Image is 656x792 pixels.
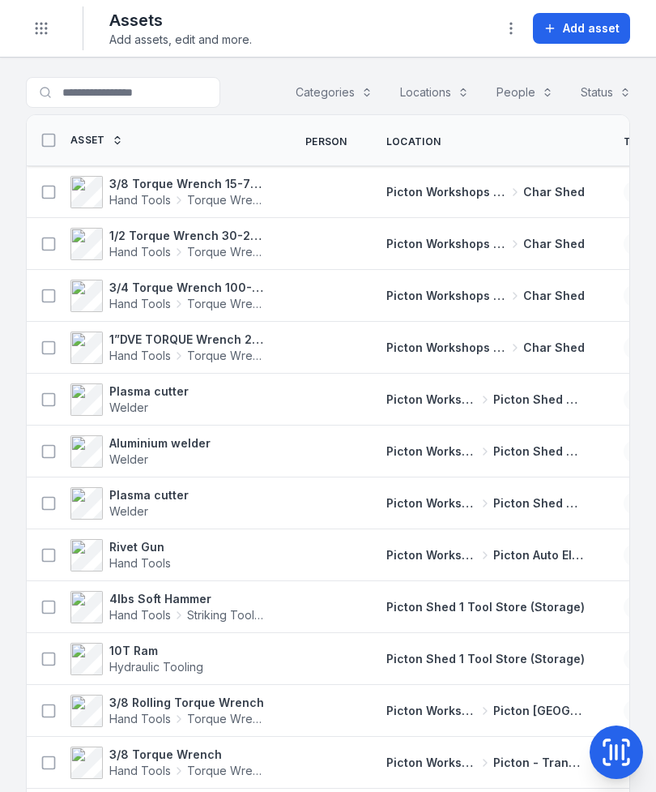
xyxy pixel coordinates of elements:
span: Hand Tools [109,244,171,260]
span: Torque Wrench [187,296,266,312]
button: Locations [390,77,479,108]
a: Rivet GunHand Tools [70,539,171,572]
span: Picton - Transmission Bay [493,755,585,771]
span: Char Shed [523,340,585,356]
span: Hand Tools [109,556,171,570]
span: Picton Shed 2 Fabrication Shop [493,495,585,512]
strong: 1/2 Torque Wrench 30-250 ft/lbs site box 2 4579 [109,228,266,244]
span: Asset [70,134,105,147]
span: Picton [GEOGRAPHIC_DATA] [493,703,585,719]
span: Picton Workshops & Bays [386,236,507,252]
span: Picton Shed 2 Fabrication Shop [493,443,585,460]
span: Picton Shed 1 Tool Store (Storage) [386,600,585,614]
a: 1/2 Torque Wrench 30-250 ft/lbs site box 2 4579Hand ToolsTorque Wrench [70,228,266,260]
span: Picton Workshops & Bays [386,495,478,512]
strong: Plasma cutter [109,383,189,400]
span: Char Shed [523,184,585,200]
a: 3/8 Torque WrenchHand ToolsTorque Wrench [70,747,266,779]
button: Toggle navigation [26,13,57,44]
a: Picton Workshops & BaysChar Shed [386,340,585,356]
a: Plasma cutterWelder [70,383,189,416]
span: Torque Wrench [187,192,266,208]
a: Picton Workshops & BaysChar Shed [386,236,585,252]
span: Hand Tools [109,607,171,623]
a: 3/4 Torque Wrench 100-500 ft/lbs box 2 4575Hand ToolsTorque Wrench [70,280,266,312]
a: Picton Workshops & BaysPicton Shed 2 Fabrication Shop [386,443,585,460]
a: Picton Workshops & BaysChar Shed [386,288,585,304]
strong: 3/4 Torque Wrench 100-500 ft/lbs box 2 4575 [109,280,266,296]
span: Add asset [563,20,620,36]
span: Picton Workshops & Bays [386,184,507,200]
span: Char Shed [523,288,585,304]
span: Striking Tools / Hammers [187,607,266,623]
a: Picton Workshops & BaysPicton Shed 2 Fabrication Shop [386,392,585,408]
span: Hand Tools [109,711,171,727]
a: Aluminium welderWelder [70,435,211,468]
span: Welder [109,400,148,414]
a: Picton Workshops & BaysPicton Auto Electrical Bay [386,547,585,563]
span: Picton Workshops & Bays [386,703,478,719]
a: 1”DVE TORQUE Wrench 200-1000 ft/lbs 4572Hand ToolsTorque Wrench [70,332,266,364]
a: Picton Shed 1 Tool Store (Storage) [386,651,585,667]
span: Welder [109,452,148,466]
span: Location [386,135,441,148]
a: Picton Shed 1 Tool Store (Storage) [386,599,585,615]
span: Char Shed [523,236,585,252]
span: Picton Workshops & Bays [386,443,478,460]
span: Picton Workshops & Bays [386,392,478,408]
span: Picton Shed 2 Fabrication Shop [493,392,585,408]
span: Picton Workshops & Bays [386,288,507,304]
span: Add assets, edit and more. [109,32,252,48]
span: Picton Workshops & Bays [386,547,478,563]
span: Hand Tools [109,192,171,208]
span: Torque Wrench [187,348,266,364]
span: Person [305,135,347,148]
span: Tag [624,135,645,148]
button: Add asset [533,13,630,44]
a: 10T RamHydraulic Tooling [70,643,203,675]
a: Picton Workshops & BaysPicton Shed 2 Fabrication Shop [386,495,585,512]
strong: 1”DVE TORQUE Wrench 200-1000 ft/lbs 4572 [109,332,266,348]
button: Status [570,77,641,108]
a: Picton Workshops & BaysPicton - Transmission Bay [386,755,585,771]
strong: 4lbs Soft Hammer [109,591,266,607]
span: Picton Shed 1 Tool Store (Storage) [386,652,585,666]
strong: Plasma cutter [109,487,189,503]
span: Welder [109,504,148,518]
span: Torque Wrench [187,244,266,260]
span: Picton Workshops & Bays [386,755,478,771]
button: People [486,77,564,108]
span: Picton Auto Electrical Bay [493,547,585,563]
strong: Aluminium welder [109,435,211,452]
a: Asset [70,134,123,147]
span: Torque Wrench [187,763,266,779]
strong: 3/8 Rolling Torque Wrench [109,695,266,711]
span: Torque Wrench [187,711,266,727]
a: Picton Workshops & BaysPicton [GEOGRAPHIC_DATA] [386,703,585,719]
a: 4lbs Soft HammerHand ToolsStriking Tools / Hammers [70,591,266,623]
h2: Assets [109,9,252,32]
span: Hand Tools [109,296,171,312]
button: Categories [285,77,383,108]
a: Picton Workshops & BaysChar Shed [386,184,585,200]
strong: 10T Ram [109,643,203,659]
a: 3/8 Torque Wrench 15-75 ft/lbs site box 2 4581Hand ToolsTorque Wrench [70,176,266,208]
span: Hydraulic Tooling [109,660,203,674]
strong: 3/8 Torque Wrench 15-75 ft/lbs site box 2 4581 [109,176,266,192]
a: Plasma cutterWelder [70,487,189,520]
strong: 3/8 Torque Wrench [109,747,266,763]
strong: Rivet Gun [109,539,171,555]
span: Picton Workshops & Bays [386,340,507,356]
a: 3/8 Rolling Torque WrenchHand ToolsTorque Wrench [70,695,266,727]
span: Hand Tools [109,763,171,779]
span: Hand Tools [109,348,171,364]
